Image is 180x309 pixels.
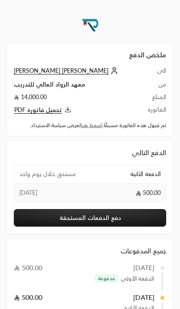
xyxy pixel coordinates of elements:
img: Company Logo [79,13,101,36]
span: تحميل فاتورة PDF [14,106,62,114]
div: تم قبول هذه الفاتورة مسبقًا. لعرض سياسة الاسترداد. [14,122,166,129]
td: من [144,80,166,93]
td: الفاتورة [144,105,166,115]
span: [PERSON_NAME] [PERSON_NAME] [14,67,108,74]
span: مستحق خلال يوم واحد [19,170,76,178]
a: [PERSON_NAME] [PERSON_NAME] [14,67,120,74]
td: الى [144,66,166,80]
span: 500.00 [14,293,42,301]
div: جميع المدفوعات [14,246,166,256]
td: معهد الرواد العالي للتدريب [14,80,144,93]
span: الدفعة الأولى [121,275,154,283]
a: اضغط هنا [81,122,103,128]
button: تحميل فاتورة PDF [14,105,144,115]
td: 14,000.00 [14,93,144,105]
div: الدفع التالي [14,148,166,158]
td: المبلغ [144,93,166,105]
div: [DATE] [133,263,154,273]
h2: ملخص الدفع [14,50,166,60]
button: دفع الدفعات المستحقة [14,209,166,227]
span: 500.00 [14,263,42,271]
span: مدفوعة [98,275,115,282]
span: الدفعة الثانية [130,170,161,178]
span: 500.00 [136,189,161,197]
span: [DATE] [19,189,37,197]
div: [DATE] [133,292,154,302]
